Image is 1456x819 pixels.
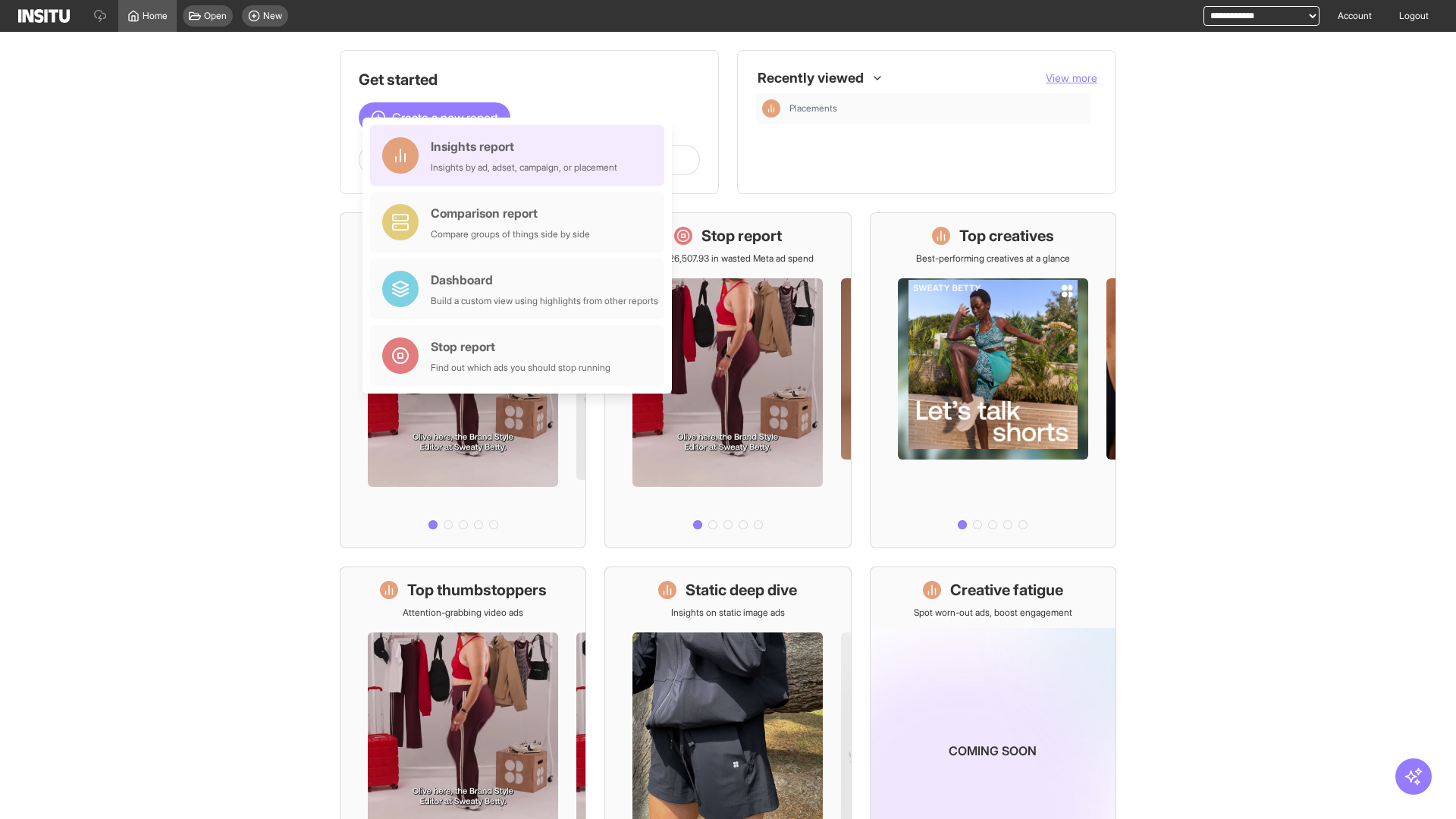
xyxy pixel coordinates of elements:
button: View more [1046,71,1097,86]
span: View more [1046,71,1097,84]
h1: Top creatives [959,225,1054,246]
p: Insights on static image ads [671,607,785,619]
div: Comparison report [431,204,590,222]
img: Logo [18,9,70,23]
div: Compare groups of things side by side [431,228,590,240]
span: New [263,10,282,22]
div: Insights report [431,137,617,155]
p: Attention-grabbing video ads [403,607,523,619]
div: Insights [762,99,780,118]
div: Stop report [431,337,610,356]
a: Stop reportSave £26,507.93 in wasted Meta ad spend [604,212,851,548]
span: Home [143,10,168,22]
h1: Stop report [701,225,782,246]
div: Find out which ads you should stop running [431,362,610,374]
a: What's live nowSee all active ads instantly [340,212,586,548]
a: Top creativesBest-performing creatives at a glance [870,212,1116,548]
h1: Top thumbstoppers [407,579,547,601]
span: Create a new report [392,108,498,127]
h1: Get started [359,69,700,90]
h1: Static deep dive [686,579,797,601]
div: Dashboard [431,271,658,289]
button: Create a new report [359,102,510,133]
div: Insights by ad, adset, campaign, or placement [431,162,617,174]
div: Build a custom view using highlights from other reports [431,295,658,307]
span: Placements [789,102,1085,115]
span: Placements [789,102,837,115]
p: Save £26,507.93 in wasted Meta ad spend [642,253,814,265]
span: Open [204,10,227,22]
p: Best-performing creatives at a glance [916,253,1070,265]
